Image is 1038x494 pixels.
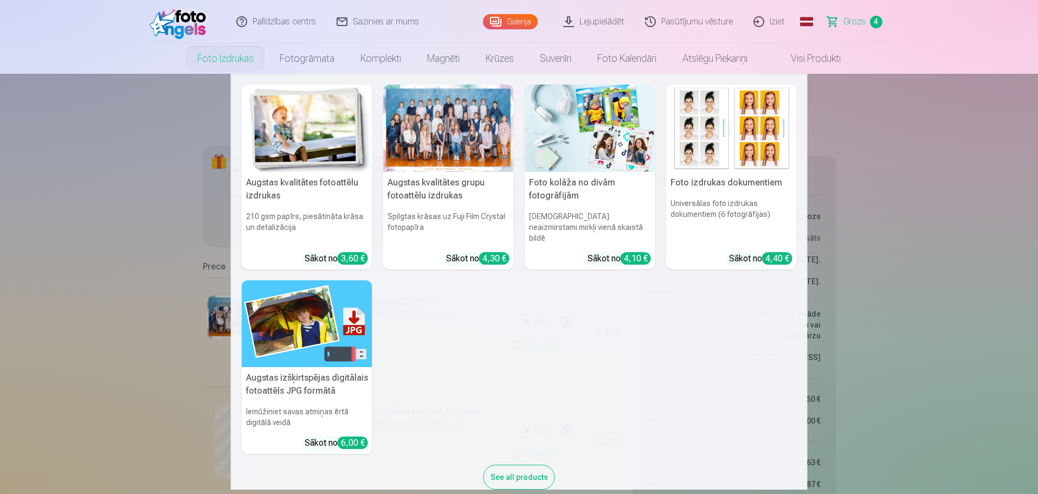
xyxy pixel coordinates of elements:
h6: Universālas foto izdrukas dokumentiem (6 fotogrāfijas) [666,194,797,248]
div: 6,00 € [338,437,368,449]
h5: Augstas kvalitātes fotoattēlu izdrukas [242,172,372,207]
a: Foto izdrukas [184,43,267,74]
a: Augstas kvalitātes grupu fotoattēlu izdrukasSpilgtas krāsas uz Fuji Film Crystal fotopapīraSākot ... [383,85,514,270]
div: 4,10 € [621,252,651,265]
a: Foto kolāža no divām fotogrāfijāmFoto kolāža no divām fotogrāfijām[DEMOGRAPHIC_DATA] neaizmirstam... [525,85,655,270]
h5: Foto izdrukas dokumentiem [666,172,797,194]
a: Magnēti [414,43,473,74]
a: Visi produkti [760,43,854,74]
img: /fa1 [150,4,212,39]
img: Augstas izšķirtspējas digitālais fotoattēls JPG formātā [242,280,372,368]
a: Atslēgu piekariņi [669,43,760,74]
img: Foto kolāža no divām fotogrāfijām [525,85,655,172]
h6: 210 gsm papīrs, piesātināta krāsa un detalizācija [242,207,372,248]
img: Augstas kvalitātes fotoattēlu izdrukas [242,85,372,172]
div: Sākot no [446,252,510,265]
div: 4,30 € [479,252,510,265]
div: Sākot no [305,437,368,450]
a: Komplekti [347,43,414,74]
h6: Spilgtas krāsas uz Fuji Film Crystal fotopapīra [383,207,514,248]
h5: Augstas izšķirtspējas digitālais fotoattēls JPG formātā [242,367,372,402]
span: Grozs [843,15,866,28]
a: Foto izdrukas dokumentiemFoto izdrukas dokumentiemUniversālas foto izdrukas dokumentiem (6 fotogr... [666,85,797,270]
a: Krūzes [473,43,527,74]
h6: [DEMOGRAPHIC_DATA] neaizmirstami mirkļi vienā skaistā bildē [525,207,655,248]
div: Sākot no [588,252,651,265]
a: Fotogrāmata [267,43,347,74]
a: Augstas kvalitātes fotoattēlu izdrukasAugstas kvalitātes fotoattēlu izdrukas210 gsm papīrs, piesā... [242,85,372,270]
span: 4 [870,16,882,28]
a: Galerija [483,14,538,29]
a: Foto kalendāri [584,43,669,74]
div: Sākot no [305,252,368,265]
a: Augstas izšķirtspējas digitālais fotoattēls JPG formātāAugstas izšķirtspējas digitālais fotoattēl... [242,280,372,454]
h5: Augstas kvalitātes grupu fotoattēlu izdrukas [383,172,514,207]
a: Suvenīri [527,43,584,74]
div: Sākot no [729,252,792,265]
img: Foto izdrukas dokumentiem [666,85,797,172]
h6: Iemūžiniet savas atmiņas ērtā digitālā veidā [242,402,372,432]
div: See all products [483,465,555,490]
div: 4,40 € [762,252,792,265]
a: See all products [483,471,555,482]
div: 3,60 € [338,252,368,265]
h5: Foto kolāža no divām fotogrāfijām [525,172,655,207]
